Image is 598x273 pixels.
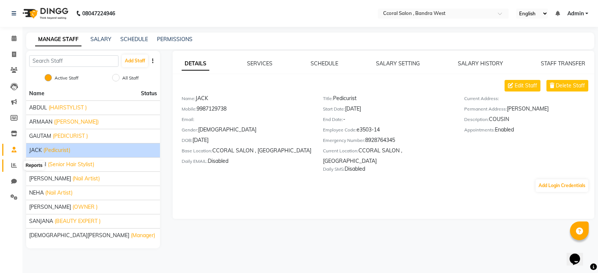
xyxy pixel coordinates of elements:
span: ABDUL [29,104,47,112]
a: SCHEDULE [120,36,148,43]
a: SALARY [90,36,111,43]
label: Description: [464,116,489,123]
label: Base Location: [182,148,212,154]
span: NEHA [29,189,44,197]
label: Appointments: [464,127,495,133]
div: Disabled [323,165,453,176]
iframe: chat widget [567,243,591,266]
span: (Nail Artist) [73,175,100,183]
a: SALARY HISTORY [458,60,503,67]
label: Employee Code: [323,127,357,133]
label: Emergency Number: [323,137,365,144]
a: DETAILS [182,57,209,71]
a: MANAGE STAFF [35,33,81,46]
span: Status [141,90,157,97]
label: Email: [182,116,194,123]
label: Start Date: [323,106,345,112]
b: 08047224946 [82,3,115,24]
div: Disabled [182,157,312,168]
span: Edit Staff [515,82,537,90]
div: CCORAL SALON , [GEOGRAPHIC_DATA] [182,147,312,157]
div: 8928764345 [323,136,453,147]
button: Delete Staff [546,80,588,91]
div: Enabled [464,126,594,136]
label: All Staff [122,75,139,81]
input: Search Staff [29,55,118,67]
button: Add Login Credentials [536,179,588,192]
div: Reports [24,161,44,170]
span: [DEMOGRAPHIC_DATA][PERSON_NAME] [29,232,129,239]
label: Gender: [182,127,198,133]
span: Name [29,90,44,97]
img: logo [19,3,70,24]
span: ARMAAN [29,118,52,126]
a: SALARY SETTING [376,60,420,67]
span: ([PERSON_NAME]) [54,118,99,126]
span: Admin [567,10,584,18]
label: Current Address: [464,95,499,102]
span: Delete Staff [556,82,585,90]
div: 9987129738 [182,105,312,115]
a: SERVICES [247,60,272,67]
a: SCHEDULE [311,60,338,67]
div: [PERSON_NAME] [464,105,594,115]
label: Active Staff [55,75,78,81]
span: (BEAUTY EXPERT ) [55,217,101,225]
span: [PERSON_NAME] [29,203,71,211]
span: (Pedicurist) [43,146,70,154]
label: Daily EMAIL: [182,158,208,165]
label: End Date: [323,116,343,123]
button: Add Staff [122,55,148,67]
label: Permanent Address: [464,106,507,112]
span: JACK [29,146,42,154]
span: (OWNER ) [73,203,98,211]
span: GAUTAM [29,132,51,140]
label: Title: [323,95,333,102]
label: Daily SMS: [323,166,345,173]
div: - [323,115,453,126]
div: JACK [182,94,312,105]
span: (Manager) [131,232,155,239]
span: (PEDICURIST ) [53,132,88,140]
span: (Senior Hair Stylist) [48,161,94,168]
div: [DATE] [182,136,312,147]
a: PERMISSIONS [157,36,192,43]
label: Current Location: [323,148,358,154]
div: COUSIN [464,115,594,126]
label: DOB: [182,137,192,144]
span: SANJANA [29,217,53,225]
label: Mobile: [182,106,197,112]
div: [DEMOGRAPHIC_DATA] [182,126,312,136]
label: Name: [182,95,195,102]
span: (Nail Artist) [45,189,73,197]
div: e3503-14 [323,126,453,136]
div: Pedicurist [323,94,453,105]
button: Edit Staff [505,80,540,91]
div: CCORAL SALON , [GEOGRAPHIC_DATA] [323,147,453,165]
span: [PERSON_NAME] [29,175,71,183]
a: STAFF TRANSFER [541,60,585,67]
div: [DATE] [323,105,453,115]
span: (HAIRSTYLIST ) [49,104,87,112]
